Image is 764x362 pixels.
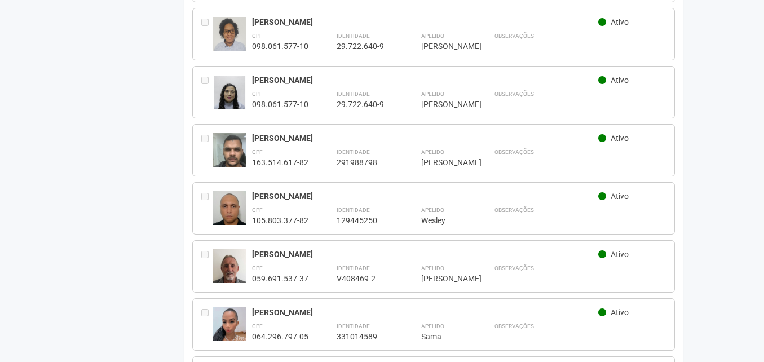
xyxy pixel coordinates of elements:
[494,207,534,213] strong: Observações
[337,265,370,271] strong: Identidade
[213,191,246,237] img: user.jpg
[252,133,599,143] div: [PERSON_NAME]
[611,250,629,259] span: Ativo
[252,307,599,317] div: [PERSON_NAME]
[252,265,263,271] strong: CPF
[252,273,308,284] div: 059.691.537-37
[494,265,534,271] strong: Observações
[611,192,629,201] span: Ativo
[337,91,370,97] strong: Identidade
[201,17,213,51] div: Entre em contato com a Aministração para solicitar o cancelamento ou 2a via
[252,191,599,201] div: [PERSON_NAME]
[213,307,246,354] img: user.jpg
[252,41,308,51] div: 098.061.577-10
[337,273,393,284] div: V408469-2
[421,265,444,271] strong: Apelido
[421,91,444,97] strong: Apelido
[252,91,263,97] strong: CPF
[611,76,629,85] span: Ativo
[494,323,534,329] strong: Observações
[201,191,213,226] div: Entre em contato com a Aministração para solicitar o cancelamento ou 2a via
[611,134,629,143] span: Ativo
[337,33,370,39] strong: Identidade
[252,75,599,85] div: [PERSON_NAME]
[213,17,246,51] img: user.jpg
[252,33,263,39] strong: CPF
[421,149,444,155] strong: Apelido
[421,332,466,342] div: Sama
[252,99,308,109] div: 098.061.577-10
[421,33,444,39] strong: Apelido
[201,249,213,284] div: Entre em contato com a Aministração para solicitar o cancelamento ou 2a via
[252,157,308,167] div: 163.514.617-82
[252,249,599,259] div: [PERSON_NAME]
[337,149,370,155] strong: Identidade
[337,99,393,109] div: 29.722.640-9
[611,308,629,317] span: Ativo
[494,33,534,39] strong: Observações
[421,215,466,226] div: Wesley
[213,249,246,294] img: user.jpg
[421,273,466,284] div: [PERSON_NAME]
[213,133,246,176] img: user.jpg
[611,17,629,27] span: Ativo
[252,207,263,213] strong: CPF
[337,157,393,167] div: 291988798
[337,332,393,342] div: 331014589
[337,207,370,213] strong: Identidade
[337,41,393,51] div: 29.722.640-9
[421,99,466,109] div: [PERSON_NAME]
[421,323,444,329] strong: Apelido
[201,133,213,167] div: Entre em contato com a Aministração para solicitar o cancelamento ou 2a via
[337,215,393,226] div: 129445250
[201,307,213,342] div: Entre em contato com a Aministração para solicitar o cancelamento ou 2a via
[213,75,246,118] img: user.jpg
[201,75,213,109] div: Entre em contato com a Aministração para solicitar o cancelamento ou 2a via
[252,215,308,226] div: 105.803.377-82
[252,332,308,342] div: 064.296.797-05
[252,323,263,329] strong: CPF
[421,157,466,167] div: [PERSON_NAME]
[494,91,534,97] strong: Observações
[252,149,263,155] strong: CPF
[337,323,370,329] strong: Identidade
[494,149,534,155] strong: Observações
[252,17,599,27] div: [PERSON_NAME]
[421,207,444,213] strong: Apelido
[421,41,466,51] div: [PERSON_NAME]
